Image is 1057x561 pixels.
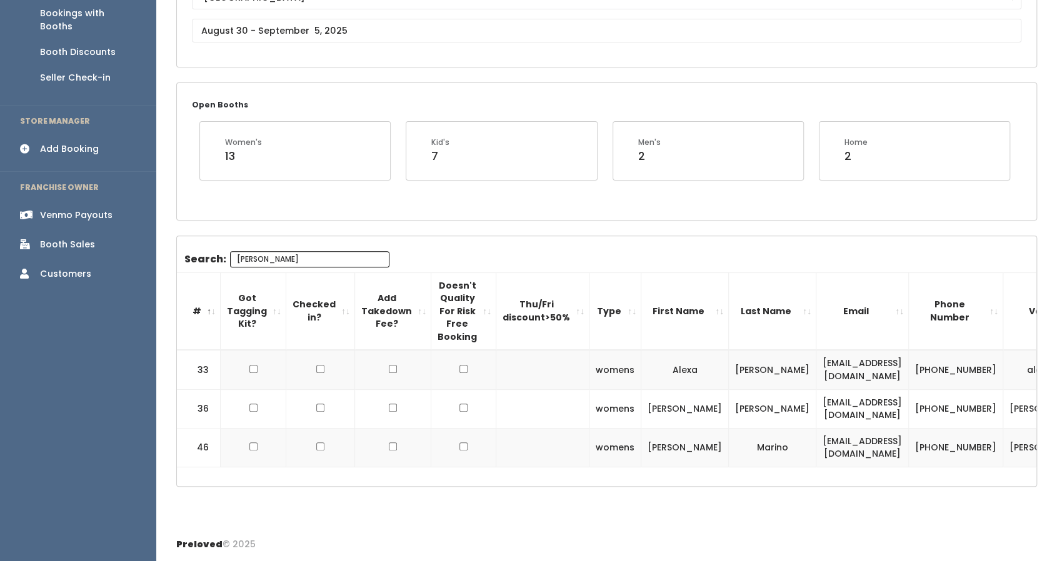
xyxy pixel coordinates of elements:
span: Preloved [176,538,223,550]
div: Venmo Payouts [40,209,113,222]
td: [EMAIL_ADDRESS][DOMAIN_NAME] [816,389,909,428]
th: Doesn't Quality For Risk Free Booking : activate to sort column ascending [431,272,496,350]
div: Customers [40,267,91,280]
div: Bookings with Booths [40,7,136,33]
div: Booth Discounts [40,46,116,59]
td: [PHONE_NUMBER] [909,428,1003,467]
td: [PERSON_NAME] [641,389,729,428]
td: Alexa [641,350,729,389]
div: Seller Check-in [40,71,111,84]
td: womens [589,428,641,467]
th: Thu/Fri discount&gt;50%: activate to sort column ascending [496,272,589,350]
div: Add Booking [40,142,99,156]
div: Home [844,137,868,148]
label: Search: [184,251,389,267]
td: womens [589,389,641,428]
td: [PHONE_NUMBER] [909,389,1003,428]
div: 7 [431,148,449,164]
th: Phone Number: activate to sort column ascending [909,272,1003,350]
td: [EMAIL_ADDRESS][DOMAIN_NAME] [816,350,909,389]
td: 33 [177,350,221,389]
td: [PERSON_NAME] [641,428,729,467]
div: Kid's [431,137,449,148]
div: 2 [638,148,661,164]
th: Got Tagging Kit?: activate to sort column ascending [221,272,286,350]
th: Checked in?: activate to sort column ascending [286,272,355,350]
div: Booth Sales [40,238,95,251]
td: Marino [729,428,816,467]
div: 13 [225,148,262,164]
input: August 30 - September 5, 2025 [192,19,1021,42]
div: 2 [844,148,868,164]
td: [PERSON_NAME] [729,350,816,389]
td: womens [589,350,641,389]
th: Last Name: activate to sort column ascending [729,272,816,350]
th: Email: activate to sort column ascending [816,272,909,350]
td: 46 [177,428,221,467]
td: [PHONE_NUMBER] [909,350,1003,389]
input: Search: [230,251,389,267]
div: © 2025 [176,528,256,551]
div: Women's [225,137,262,148]
td: [PERSON_NAME] [729,389,816,428]
th: Add Takedown Fee?: activate to sort column ascending [355,272,431,350]
th: First Name: activate to sort column ascending [641,272,729,350]
div: Men's [638,137,661,148]
td: 36 [177,389,221,428]
th: Type: activate to sort column ascending [589,272,641,350]
small: Open Booths [192,99,248,110]
td: [EMAIL_ADDRESS][DOMAIN_NAME] [816,428,909,467]
th: #: activate to sort column descending [177,272,221,350]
